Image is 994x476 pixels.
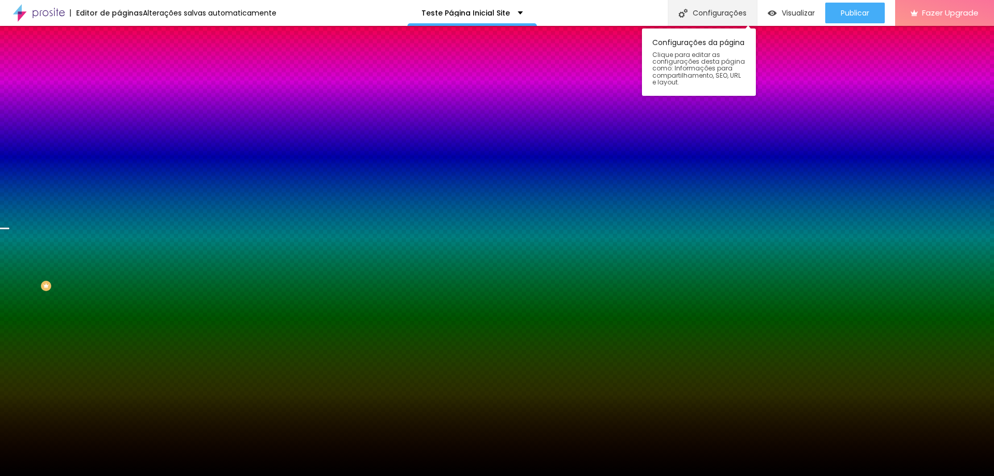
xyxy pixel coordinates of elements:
[825,3,885,23] button: Publicar
[841,9,869,17] span: Publicar
[922,8,978,17] span: Fazer Upgrade
[768,9,777,18] img: view-1.svg
[70,9,143,17] div: Editor de páginas
[143,9,276,17] div: Alterações salvas automaticamente
[642,28,756,96] div: Configurações da página
[652,51,745,85] span: Clique para editar as configurações desta página como: Informações para compartilhamento, SEO, UR...
[757,3,825,23] button: Visualizar
[679,9,688,18] img: Icone
[782,9,815,17] span: Visualizar
[421,9,510,17] p: Teste Página Inicial Site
